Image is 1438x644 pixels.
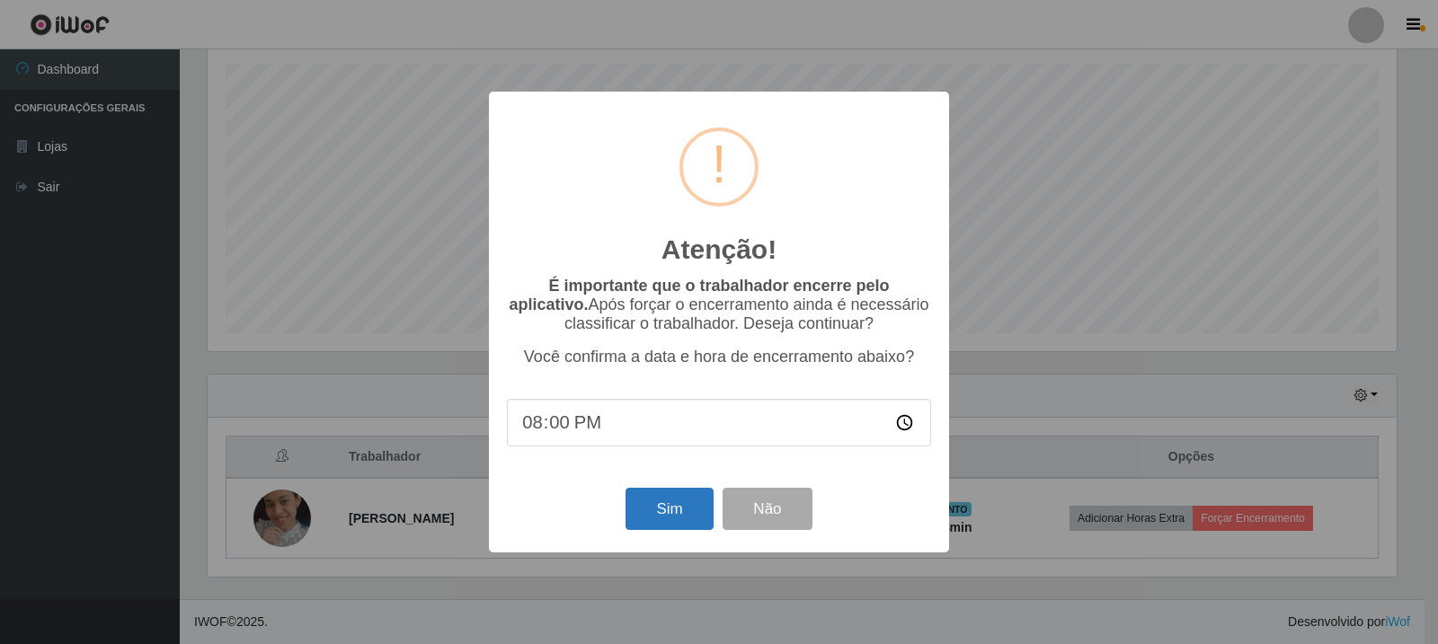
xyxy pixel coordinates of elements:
button: Não [723,488,812,530]
button: Sim [626,488,713,530]
h2: Atenção! [661,234,777,266]
b: É importante que o trabalhador encerre pelo aplicativo. [509,277,889,313]
p: Após forçar o encerramento ainda é necessário classificar o trabalhador. Deseja continuar? [507,277,931,333]
p: Você confirma a data e hora de encerramento abaixo? [507,348,931,366]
